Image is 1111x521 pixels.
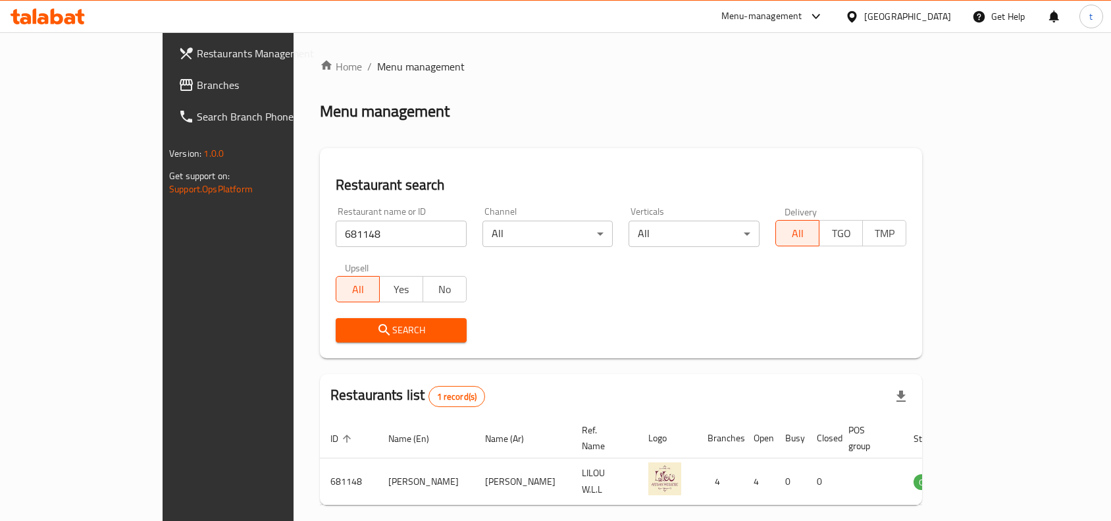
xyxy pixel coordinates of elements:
span: t [1089,9,1093,24]
th: Open [743,418,775,458]
span: TMP [868,224,901,243]
span: TGO [825,224,858,243]
span: ID [330,431,355,447]
h2: Restaurants list [330,385,485,407]
span: All [781,224,814,243]
nav: breadcrumb [320,59,922,74]
div: All [482,221,613,247]
label: Delivery [785,207,817,216]
div: All [629,221,760,247]
td: 0 [775,458,806,505]
span: Name (Ar) [485,431,541,447]
span: Name (En) [388,431,446,447]
li: / [367,59,372,74]
th: Branches [697,418,743,458]
button: All [775,220,819,246]
label: Upsell [345,263,369,272]
div: Menu-management [721,9,802,24]
td: 4 [697,458,743,505]
td: 4 [743,458,775,505]
h2: Restaurant search [336,175,906,195]
th: Closed [806,418,838,458]
span: Yes [385,280,418,299]
th: Busy [775,418,806,458]
span: Get support on: [169,167,230,184]
span: Ref. Name [582,422,622,454]
a: Support.OpsPlatform [169,180,253,198]
a: Branches [168,69,348,101]
span: 1 record(s) [429,391,485,403]
button: No [423,276,467,302]
span: 1.0.0 [203,145,224,162]
div: Export file [885,381,917,412]
a: Search Branch Phone [168,101,348,132]
button: TGO [819,220,863,246]
div: [GEOGRAPHIC_DATA] [864,9,951,24]
td: LILOU W.L.L [571,458,638,505]
td: 681148 [320,458,378,505]
span: Restaurants Management [197,45,338,61]
span: All [342,280,375,299]
span: Search Branch Phone [197,109,338,124]
button: All [336,276,380,302]
span: Branches [197,77,338,93]
input: Search for restaurant name or ID.. [336,221,467,247]
table: enhanced table [320,418,1018,505]
span: Menu management [377,59,465,74]
td: [PERSON_NAME] [475,458,571,505]
button: TMP [862,220,906,246]
th: Logo [638,418,697,458]
img: Lilou Artisan Patisserie [648,462,681,495]
button: Yes [379,276,423,302]
span: OPEN [914,475,946,490]
span: Status [914,431,956,447]
span: POS group [848,422,887,454]
h2: Menu management [320,101,450,122]
button: Search [336,318,467,343]
td: 0 [806,458,838,505]
td: [PERSON_NAME] [378,458,475,505]
span: No [428,280,461,299]
div: Total records count [428,386,486,407]
span: Version: [169,145,201,162]
a: Restaurants Management [168,38,348,69]
span: Search [346,322,456,339]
